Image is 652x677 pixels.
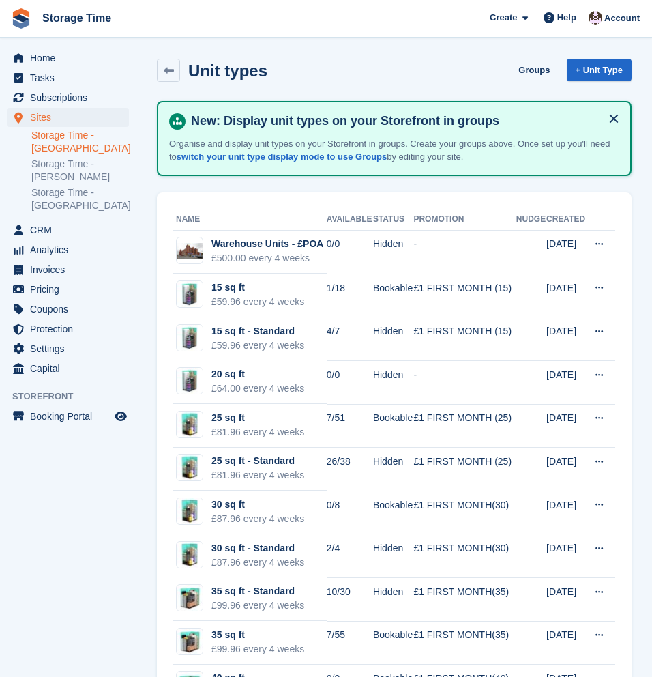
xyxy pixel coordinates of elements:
td: Bookable [373,404,414,448]
td: £1 FIRST MONTH (15) [413,274,516,317]
td: Hidden [373,230,414,274]
div: 25 sq ft - Standard [211,454,304,468]
span: Storefront [12,390,136,403]
td: £1 FIRST MONTH (25) [413,448,516,491]
div: 35 sq ft - Standard [211,584,304,599]
img: 25ft.jpg [177,455,203,480]
img: stora-icon-8386f47178a22dfd0bd8f6a31ec36ba5ce8667c1dd55bd0f319d3a0aa187defe.svg [11,8,31,29]
div: £87.96 every 4 weeks [211,556,304,570]
a: Storage Time - [GEOGRAPHIC_DATA] [31,129,129,155]
a: menu [7,300,129,319]
td: - [413,360,516,404]
img: 15ft.jpg [177,325,203,351]
td: [DATE] [546,230,586,274]
td: - [413,230,516,274]
td: Hidden [373,360,414,404]
img: 35ft.jpg [177,585,203,611]
span: Settings [30,339,112,358]
td: 7/51 [327,404,373,448]
img: 15ft.jpg [177,281,203,307]
td: [DATE] [546,491,586,534]
div: £500.00 every 4 weeks [211,251,323,265]
td: [DATE] [546,317,586,361]
span: CRM [30,220,112,240]
div: £99.96 every 4 weeks [211,599,304,613]
a: menu [7,68,129,87]
span: Account [604,12,640,25]
td: 2/4 [327,534,373,578]
span: Capital [30,359,112,378]
td: [DATE] [546,360,586,404]
td: 26/38 [327,448,373,491]
a: + Unit Type [567,59,632,81]
div: 25 sq ft [211,411,304,425]
a: switch your unit type display mode to use Groups [177,152,387,162]
td: 0/8 [327,491,373,534]
a: menu [7,220,129,240]
span: Coupons [30,300,112,319]
p: Organise and display unit types on your Storefront in groups. Create your groups above. Once set ... [169,137,619,164]
td: Bookable [373,274,414,317]
span: Sites [30,108,112,127]
a: menu [7,108,129,127]
span: Protection [30,319,112,338]
td: 0/0 [327,360,373,404]
th: Available [327,209,373,231]
div: 30 sq ft [211,498,304,512]
td: [DATE] [546,621,586,665]
td: Hidden [373,534,414,578]
a: Storage Time - [PERSON_NAME] [31,158,129,184]
th: Status [373,209,414,231]
td: £1 FIRST MONTH(35) [413,621,516,665]
img: 25ft%20(1).jpg [177,498,203,524]
span: Subscriptions [30,88,112,107]
a: menu [7,339,129,358]
td: £1 FIRST MONTH(35) [413,577,516,621]
td: 0/0 [327,230,373,274]
img: 25ft.jpg [177,412,203,437]
a: menu [7,319,129,338]
td: Hidden [373,577,414,621]
div: £87.96 every 4 weeks [211,512,304,526]
td: [DATE] [546,534,586,578]
a: menu [7,359,129,378]
div: £59.96 every 4 weeks [211,338,304,353]
div: 15 sq ft [211,280,304,295]
a: menu [7,260,129,279]
img: 50543224936_be9945247d_h.jpg [177,243,203,259]
td: [DATE] [546,404,586,448]
div: 20 sq ft [211,367,304,381]
a: menu [7,88,129,107]
td: £1 FIRST MONTH (25) [413,404,516,448]
div: 35 sq ft [211,628,304,642]
span: Help [557,11,576,25]
span: Invoices [30,260,112,279]
h2: Unit types [188,61,267,80]
div: £81.96 every 4 weeks [211,468,304,482]
td: [DATE] [546,448,586,491]
div: £99.96 every 4 weeks [211,642,304,657]
td: Hidden [373,448,414,491]
span: Pricing [30,280,112,299]
img: 25ft.jpg [177,542,203,568]
a: menu [7,407,129,426]
img: 15ft.jpg [177,368,203,394]
div: £64.00 every 4 weeks [211,381,304,396]
td: £1 FIRST MONTH (15) [413,317,516,361]
th: Nudge [516,209,546,231]
td: 1/18 [327,274,373,317]
div: £81.96 every 4 weeks [211,425,304,440]
td: 7/55 [327,621,373,665]
div: 15 sq ft - Standard [211,324,304,338]
div: 30 sq ft - Standard [211,541,304,556]
span: Tasks [30,68,112,87]
a: menu [7,280,129,299]
img: 35ft.jpg [177,629,203,654]
td: [DATE] [546,274,586,317]
a: Storage Time [37,7,117,29]
td: Hidden [373,317,414,361]
h4: New: Display unit types on your Storefront in groups [186,113,619,129]
div: Warehouse Units - £POA [211,237,323,251]
td: £1 FIRST MONTH(30) [413,491,516,534]
a: Storage Time - [GEOGRAPHIC_DATA] [31,186,129,212]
